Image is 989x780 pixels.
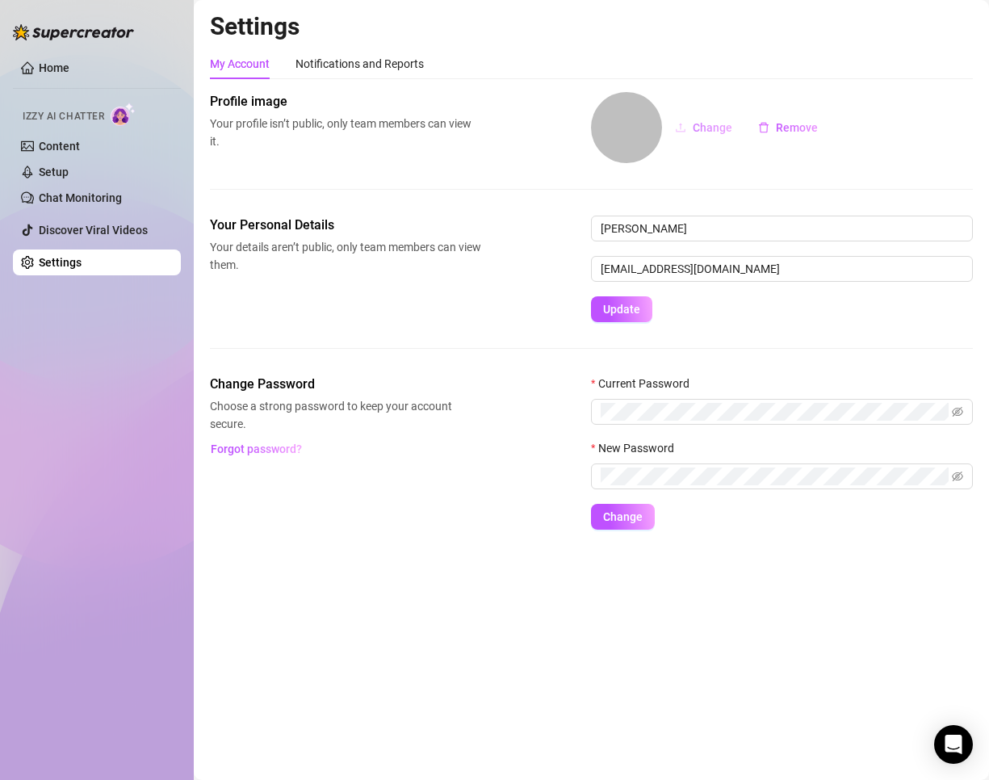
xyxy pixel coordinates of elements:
[758,122,769,133] span: delete
[111,103,136,126] img: AI Chatter
[952,406,963,417] span: eye-invisible
[23,109,104,124] span: Izzy AI Chatter
[601,403,949,421] input: Current Password
[210,11,973,42] h2: Settings
[693,121,732,134] span: Change
[603,510,643,523] span: Change
[662,115,745,140] button: Change
[39,140,80,153] a: Content
[591,296,652,322] button: Update
[210,216,481,235] span: Your Personal Details
[591,504,655,530] button: Change
[210,375,481,394] span: Change Password
[591,375,700,392] label: Current Password
[591,216,973,241] input: Enter name
[591,256,973,282] input: Enter new email
[934,725,973,764] div: Open Intercom Messenger
[210,115,481,150] span: Your profile isn’t public, only team members can view it.
[210,397,481,433] span: Choose a strong password to keep your account secure.
[295,55,424,73] div: Notifications and Reports
[952,471,963,482] span: eye-invisible
[776,121,818,134] span: Remove
[39,224,148,237] a: Discover Viral Videos
[39,191,122,204] a: Chat Monitoring
[39,256,82,269] a: Settings
[603,303,640,316] span: Update
[210,92,481,111] span: Profile image
[675,122,686,133] span: upload
[211,442,302,455] span: Forgot password?
[210,55,270,73] div: My Account
[13,24,134,40] img: logo-BBDzfeDw.svg
[601,468,949,485] input: New Password
[210,436,302,462] button: Forgot password?
[591,439,685,457] label: New Password
[745,115,831,140] button: Remove
[39,61,69,74] a: Home
[39,166,69,178] a: Setup
[210,238,481,274] span: Your details aren’t public, only team members can view them.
